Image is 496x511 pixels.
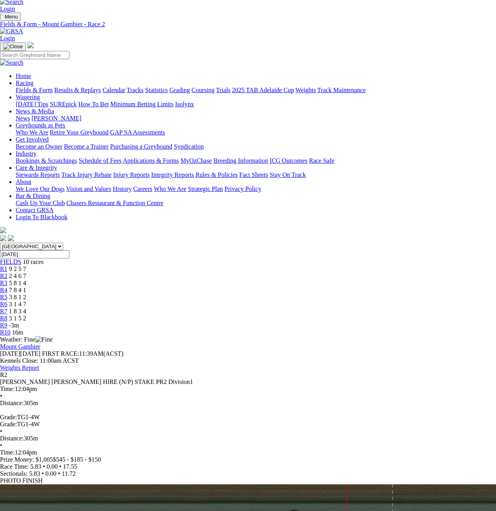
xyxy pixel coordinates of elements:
img: twitter.svg [8,235,14,241]
div: Bar & Dining [16,200,490,207]
a: 2025 TAB Adelaide Cup [232,87,294,93]
a: Fields & Form [16,87,53,93]
span: • [59,463,62,470]
a: Weights [295,87,316,93]
a: Bar & Dining [16,193,50,199]
span: 0.00 [47,463,58,470]
div: News & Media [16,115,490,122]
a: Strategic Plan [188,185,223,192]
a: Integrity Reports [151,171,194,178]
a: Racing [16,80,33,86]
a: Stewards Reports [16,171,60,178]
a: Tracks [127,87,144,93]
a: Schedule of Fees [78,157,121,164]
a: Privacy Policy [224,185,261,192]
a: Calendar [102,87,125,93]
a: Purchasing a Greyhound [110,143,172,150]
a: SUREpick [50,101,77,107]
span: 9 2 5 7 [9,266,26,272]
span: 7 8 4 1 [9,287,26,293]
a: Cash Up Your Club [16,200,65,206]
a: Stay On Track [270,171,306,178]
a: Get Involved [16,136,49,143]
a: Become a Trainer [64,143,109,150]
div: Industry [16,157,490,164]
span: 11.72 [62,470,75,477]
span: 3 1 5 2 [9,315,26,322]
a: Vision and Values [66,185,111,192]
a: Breeding Information [213,157,268,164]
div: Care & Integrity [16,171,490,178]
span: 10 races [23,258,44,265]
a: Industry [16,150,36,157]
a: Trials [216,87,230,93]
img: Close [3,44,23,50]
a: History [113,185,131,192]
a: Applications & Forms [123,157,179,164]
a: Chasers Restaurant & Function Centre [66,200,163,206]
a: Care & Integrity [16,164,57,171]
a: We Love Our Dogs [16,185,64,192]
div: About [16,185,490,193]
img: Fine [35,336,53,343]
a: Isolynx [175,101,194,107]
span: 3 1 4 7 [9,301,26,307]
a: Syndication [174,143,204,150]
div: Racing [16,87,490,94]
a: How To Bet [78,101,109,107]
span: 17.55 [63,463,77,470]
a: Bookings & Scratchings [16,157,77,164]
span: 5.83 [29,470,40,477]
span: 1 8 3 4 [9,308,26,315]
a: Wagering [16,94,40,100]
a: Fact Sheets [239,171,268,178]
a: GAP SA Assessments [110,129,165,136]
span: Menu [5,14,18,20]
span: • [43,463,45,470]
a: Results & Replays [54,87,101,93]
img: logo-grsa-white.png [27,42,34,48]
a: Retire Your Greyhound [50,129,109,136]
a: Who We Are [16,129,48,136]
a: News [16,115,30,122]
a: Race Safe [309,157,334,164]
a: Track Injury Rebate [61,171,111,178]
div: Wagering [16,101,490,108]
span: FIRST RACE: [42,350,79,357]
a: News & Media [16,108,54,115]
span: 0.00 [46,470,57,477]
a: Home [16,73,31,79]
a: Become an Owner [16,143,62,150]
span: 2 4 6 7 [9,273,26,279]
a: Minimum Betting Limits [110,101,173,107]
a: Login To Blackbook [16,214,67,220]
a: ICG Outcomes [270,157,307,164]
span: 16m [12,329,23,336]
a: [DATE] Tips [16,101,48,107]
div: Get Involved [16,143,490,150]
span: $545 - $185 - $150 [53,456,101,463]
span: 11:39AM(ACST) [42,350,124,357]
span: • [42,470,44,477]
div: Greyhounds as Pets [16,129,490,136]
a: Contact GRSA [16,207,53,213]
a: Statistics [145,87,168,93]
a: Who We Are [154,185,186,192]
span: • [58,470,60,477]
span: 3 8 1 2 [9,294,26,300]
span: 5.83 [30,463,41,470]
a: MyOzChase [181,157,212,164]
span: 5 8 1 4 [9,280,26,286]
a: Track Maintenance [317,87,366,93]
a: Rules & Policies [195,171,238,178]
a: Injury Reports [113,171,150,178]
a: Careers [133,185,152,192]
span: -3m [9,322,19,329]
a: About [16,178,31,185]
a: Greyhounds as Pets [16,122,65,129]
a: Coursing [191,87,215,93]
a: [PERSON_NAME] [31,115,81,122]
a: Grading [170,87,190,93]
